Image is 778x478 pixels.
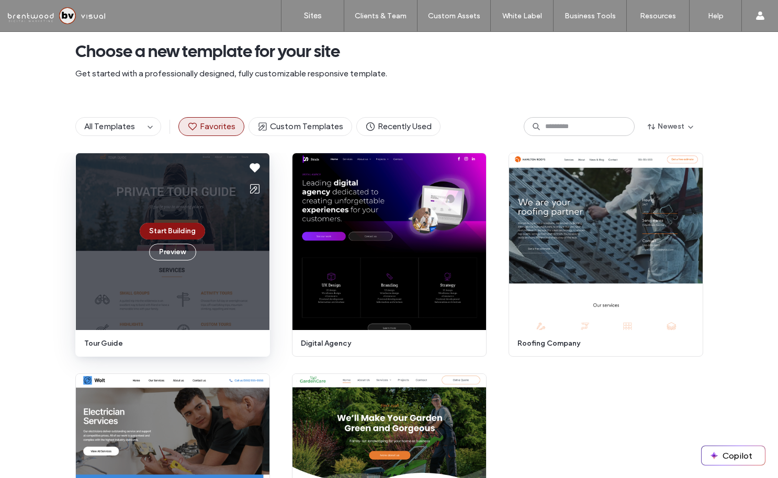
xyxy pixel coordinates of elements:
span: Custom Templates [257,121,343,132]
span: digital agency [301,338,471,349]
label: Sites [304,11,322,20]
button: Custom Templates [249,117,352,136]
label: Help [708,12,724,20]
span: roofing company [517,338,688,349]
button: Favorites [178,117,244,136]
label: Clients & Team [355,12,407,20]
span: Recently Used [365,121,432,132]
button: Preview [149,244,196,260]
span: All Templates [84,121,135,131]
label: Custom Assets [428,12,480,20]
button: All Templates [76,118,144,135]
button: Newest [639,118,703,135]
button: Copilot [702,446,765,465]
label: Business Tools [565,12,616,20]
span: Choose a new template for your site [75,41,703,62]
label: Resources [640,12,676,20]
span: Help [24,7,46,17]
button: Start Building [140,223,205,240]
label: White Label [502,12,542,20]
span: Get started with a professionally designed, fully customizable responsive template. [75,68,703,79]
span: Favorites [187,121,235,132]
button: Recently Used [356,117,441,136]
span: tour guide [84,338,255,349]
